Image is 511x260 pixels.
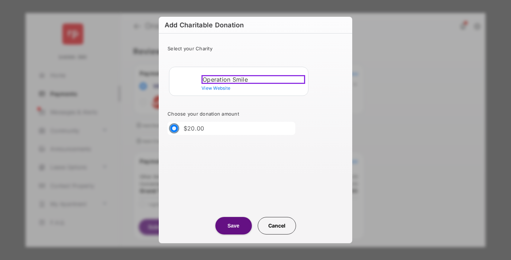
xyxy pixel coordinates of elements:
[215,217,252,234] button: Save
[168,46,212,51] span: Select your Charity
[184,125,204,132] label: $20.00
[159,17,352,34] h6: Add Charitable Donation
[258,217,296,234] button: Cancel
[201,75,305,84] div: Operation Smile
[168,111,239,117] span: Choose your donation amount
[201,85,230,91] span: View Website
